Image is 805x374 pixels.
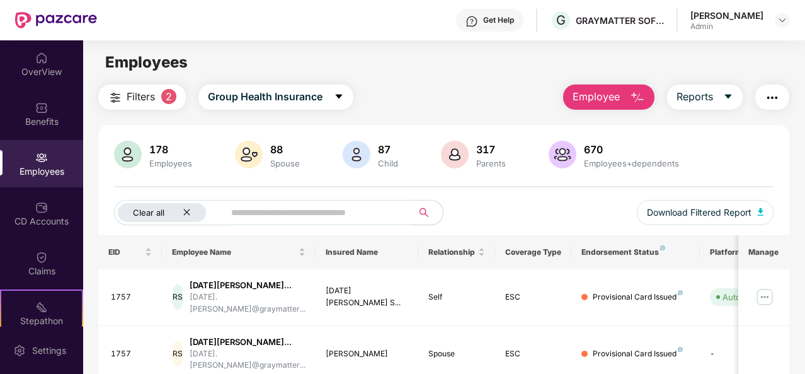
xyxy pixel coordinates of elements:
span: close [183,208,191,216]
img: svg+xml;base64,PHN2ZyBpZD0iQmVuZWZpdHMiIHhtbG5zPSJodHRwOi8vd3d3LnczLm9yZy8yMDAwL3N2ZyIgd2lkdGg9Ij... [35,102,48,114]
div: 670 [581,143,682,156]
span: Employee Name [172,247,296,257]
img: svg+xml;base64,PHN2ZyB4bWxucz0iaHR0cDovL3d3dy53My5vcmcvMjAwMC9zdmciIHdpZHRoPSIyNCIgaGVpZ2h0PSIyNC... [765,90,780,105]
div: Self [428,291,485,303]
img: manageButton [755,287,775,307]
img: svg+xml;base64,PHN2ZyB4bWxucz0iaHR0cDovL3d3dy53My5vcmcvMjAwMC9zdmciIHdpZHRoPSI4IiBoZWlnaHQ9IjgiIH... [678,290,683,295]
button: Employee [563,85,654,110]
img: svg+xml;base64,PHN2ZyBpZD0iSGVscC0zMngzMiIgeG1sbnM9Imh0dHA6Ly93d3cudzMub3JnLzIwMDAvc3ZnIiB3aWR0aD... [465,15,478,28]
img: svg+xml;base64,PHN2ZyB4bWxucz0iaHR0cDovL3d3dy53My5vcmcvMjAwMC9zdmciIHhtbG5zOnhsaW5rPSJodHRwOi8vd3... [235,141,263,168]
div: Employees [147,158,195,168]
div: Spouse [268,158,302,168]
div: Get Help [483,15,514,25]
span: caret-down [334,91,344,103]
div: 1757 [111,291,152,303]
div: RS [172,341,183,366]
span: EID [108,247,143,257]
span: G [556,13,566,28]
img: svg+xml;base64,PHN2ZyB4bWxucz0iaHR0cDovL3d3dy53My5vcmcvMjAwMC9zdmciIHhtbG5zOnhsaW5rPSJodHRwOi8vd3... [630,90,645,105]
div: Employees+dependents [581,158,682,168]
span: Employee [573,89,620,105]
div: [DATE][PERSON_NAME]... [190,279,305,291]
div: 87 [375,143,401,156]
div: [DATE].[PERSON_NAME]@graymatter... [190,291,305,315]
th: Coverage Type [495,235,572,269]
div: [PERSON_NAME] [326,348,408,360]
span: Reports [677,89,713,105]
button: Filters2 [98,85,186,110]
div: Spouse [428,348,485,360]
img: svg+xml;base64,PHN2ZyB4bWxucz0iaHR0cDovL3d3dy53My5vcmcvMjAwMC9zdmciIHhtbG5zOnhsaW5rPSJodHRwOi8vd3... [549,141,576,168]
div: 178 [147,143,195,156]
button: Reportscaret-down [667,85,743,110]
button: Download Filtered Report [637,200,774,225]
div: RS [172,284,183,310]
span: Clear all [133,207,164,218]
img: svg+xml;base64,PHN2ZyB4bWxucz0iaHR0cDovL3d3dy53My5vcmcvMjAwMC9zdmciIHhtbG5zOnhsaW5rPSJodHRwOi8vd3... [441,141,469,168]
div: Endorsement Status [581,247,689,257]
div: ESC [505,291,562,303]
span: Employees [105,53,188,71]
div: [DATE].[PERSON_NAME]@graymatter... [190,348,305,372]
div: Provisional Card Issued [593,291,683,303]
div: Auto Verified [722,291,773,303]
th: Relationship [418,235,495,269]
div: Settings [28,344,70,357]
img: svg+xml;base64,PHN2ZyB4bWxucz0iaHR0cDovL3d3dy53My5vcmcvMjAwMC9zdmciIHhtbG5zOnhsaW5rPSJodHRwOi8vd3... [114,141,142,168]
img: svg+xml;base64,PHN2ZyB4bWxucz0iaHR0cDovL3d3dy53My5vcmcvMjAwMC9zdmciIHhtbG5zOnhsaW5rPSJodHRwOi8vd3... [758,208,764,216]
div: 88 [268,143,302,156]
span: Filters [127,89,155,105]
img: svg+xml;base64,PHN2ZyB4bWxucz0iaHR0cDovL3d3dy53My5vcmcvMjAwMC9zdmciIHdpZHRoPSI4IiBoZWlnaHQ9IjgiIH... [660,245,665,250]
span: Relationship [428,247,476,257]
img: svg+xml;base64,PHN2ZyB4bWxucz0iaHR0cDovL3d3dy53My5vcmcvMjAwMC9zdmciIHhtbG5zOnhsaW5rPSJodHRwOi8vd3... [343,141,370,168]
th: Insured Name [316,235,418,269]
img: svg+xml;base64,PHN2ZyBpZD0iQ2xhaW0iIHhtbG5zPSJodHRwOi8vd3d3LnczLm9yZy8yMDAwL3N2ZyIgd2lkdGg9IjIwIi... [35,251,48,264]
th: Employee Name [162,235,316,269]
img: svg+xml;base64,PHN2ZyB4bWxucz0iaHR0cDovL3d3dy53My5vcmcvMjAwMC9zdmciIHdpZHRoPSIyNCIgaGVpZ2h0PSIyNC... [108,90,123,105]
button: Group Health Insurancecaret-down [198,85,353,110]
img: svg+xml;base64,PHN2ZyBpZD0iRHJvcGRvd24tMzJ4MzIiIHhtbG5zPSJodHRwOi8vd3d3LnczLm9yZy8yMDAwL3N2ZyIgd2... [777,15,787,25]
div: Provisional Card Issued [593,348,683,360]
div: Stepathon [1,315,82,327]
div: [DATE][PERSON_NAME]... [190,336,305,348]
div: 317 [474,143,508,156]
div: Admin [690,21,763,32]
div: [DATE][PERSON_NAME] S... [326,285,408,309]
span: search [412,207,437,218]
span: caret-down [723,91,733,103]
img: New Pazcare Logo [15,12,97,28]
button: search [412,200,443,225]
div: Platform Status [710,247,779,257]
div: GRAYMATTER SOFTWARE SERVICES PRIVATE LIMITED [576,15,664,26]
div: Child [375,158,401,168]
th: EID [98,235,163,269]
img: svg+xml;base64,PHN2ZyB4bWxucz0iaHR0cDovL3d3dy53My5vcmcvMjAwMC9zdmciIHdpZHRoPSI4IiBoZWlnaHQ9IjgiIH... [678,347,683,352]
div: ESC [505,348,562,360]
span: Download Filtered Report [647,206,751,219]
div: 1757 [111,348,152,360]
div: Parents [474,158,508,168]
img: svg+xml;base64,PHN2ZyBpZD0iSG9tZSIgeG1sbnM9Imh0dHA6Ly93d3cudzMub3JnLzIwMDAvc3ZnIiB3aWR0aD0iMjAiIG... [35,52,48,64]
div: [PERSON_NAME] [690,9,763,21]
button: Clear allclose [114,200,229,225]
img: svg+xml;base64,PHN2ZyBpZD0iU2V0dGluZy0yMHgyMCIgeG1sbnM9Imh0dHA6Ly93d3cudzMub3JnLzIwMDAvc3ZnIiB3aW... [13,344,26,357]
span: Group Health Insurance [208,89,323,105]
img: svg+xml;base64,PHN2ZyB4bWxucz0iaHR0cDovL3d3dy53My5vcmcvMjAwMC9zdmciIHdpZHRoPSIyMSIgaGVpZ2h0PSIyMC... [35,301,48,313]
img: svg+xml;base64,PHN2ZyBpZD0iRW1wbG95ZWVzIiB4bWxucz0iaHR0cDovL3d3dy53My5vcmcvMjAwMC9zdmciIHdpZHRoPS... [35,151,48,164]
span: 2 [161,89,176,104]
img: svg+xml;base64,PHN2ZyBpZD0iQ0RfQWNjb3VudHMiIGRhdGEtbmFtZT0iQ0QgQWNjb3VudHMiIHhtbG5zPSJodHRwOi8vd3... [35,201,48,214]
th: Manage [738,235,789,269]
